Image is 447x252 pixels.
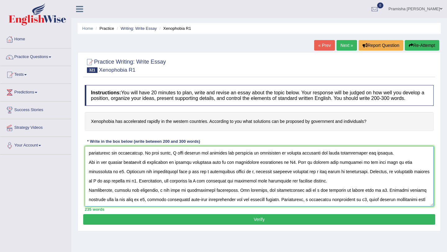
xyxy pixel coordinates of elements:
li: Xenophobia R1 [158,25,191,31]
a: Writing: Write Essay [120,26,157,31]
a: Home [82,26,93,31]
small: Xenophobia R1 [99,67,135,73]
div: 235 words [85,206,434,212]
a: Strategy Videos [0,119,71,135]
h4: You will have 20 minutes to plan, write and revise an essay about the topic below. Your response ... [85,85,434,106]
span: 0 [377,2,383,8]
a: Tests [0,66,71,82]
a: Practice Questions [0,48,71,64]
button: Re-Attempt [405,40,439,51]
button: Verify [83,214,435,225]
div: * Write in the box below (write between 200 and 300 words) [85,139,202,145]
a: Success Stories [0,101,71,117]
h2: Practice Writing: Write Essay [85,57,166,73]
a: « Prev [314,40,335,51]
a: Your Account [0,137,71,152]
a: Home [0,31,71,46]
li: Practice [94,25,114,31]
h4: Xenophobia has accelerated rapidly in the western countries. According to you what solutions can ... [85,112,434,131]
a: Next » [336,40,357,51]
b: Instructions: [91,90,121,95]
span: 321 [87,67,97,73]
a: Predictions [0,84,71,99]
button: Report Question [359,40,403,51]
